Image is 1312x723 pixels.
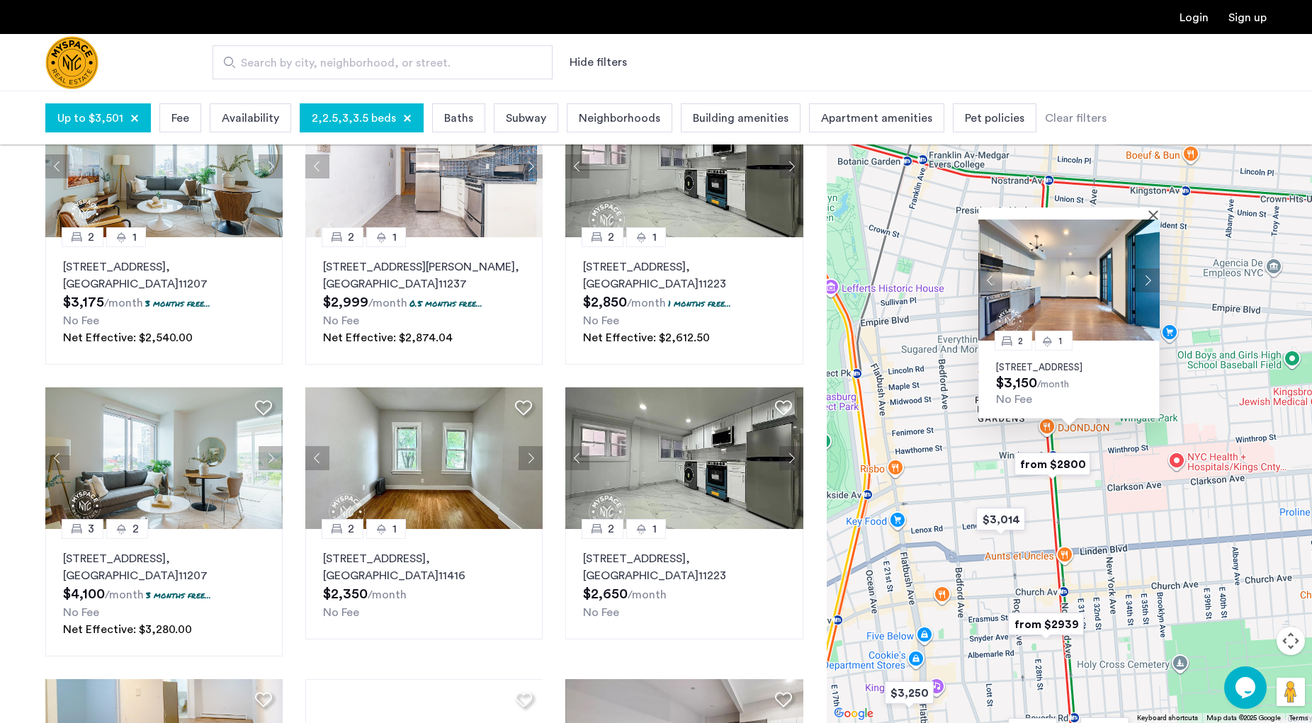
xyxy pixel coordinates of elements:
[652,229,657,246] span: 1
[830,705,877,723] img: Google
[1045,110,1107,127] div: Clear filters
[63,607,99,618] span: No Fee
[779,154,803,178] button: Next apartment
[821,110,932,127] span: Apartment amenities
[305,237,543,365] a: 21[STREET_ADDRESS][PERSON_NAME], [GEOGRAPHIC_DATA]112370.5 months free...No FeeNet Effective: $2,...
[1224,666,1269,709] iframe: chat widget
[1137,713,1198,723] button: Keyboard shortcuts
[579,110,660,127] span: Neighborhoods
[1018,336,1023,345] span: 2
[965,110,1024,127] span: Pet policies
[146,589,211,601] p: 3 months free...
[1277,627,1305,655] button: Map camera controls
[63,624,192,635] span: Net Effective: $3,280.00
[583,295,627,309] span: $2,850
[323,550,525,584] p: [STREET_ADDRESS] 11416
[652,520,657,537] span: 1
[565,387,803,529] img: a8b926f1-9a91-4e5e-b036-feb4fe78ee5d_638870589958476599.jpeg
[368,297,407,309] sub: /month
[392,229,397,246] span: 1
[323,607,359,618] span: No Fee
[996,394,1032,405] span: No Fee
[608,520,614,537] span: 2
[444,110,473,127] span: Baths
[583,607,619,618] span: No Fee
[132,229,137,246] span: 1
[57,110,123,127] span: Up to $3,501
[1228,12,1267,23] a: Registration
[873,671,945,715] div: $3,250
[241,55,513,72] span: Search by city, neighborhood, or street.
[45,154,69,178] button: Previous apartment
[1277,678,1305,706] button: Drag Pegman onto the map to open Street View
[978,268,1002,292] button: Previous apartment
[104,297,143,309] sub: /month
[830,705,877,723] a: Open this area in Google Maps (opens a new window)
[45,446,69,470] button: Previous apartment
[88,520,94,537] span: 3
[45,96,283,237] img: 1997_638519002746102278.png
[779,446,803,470] button: Next apartment
[213,45,553,79] input: Apartment Search
[63,332,193,343] span: Net Effective: $2,540.00
[45,36,98,89] a: Cazamio Logo
[565,446,589,470] button: Previous apartment
[392,520,397,537] span: 1
[628,589,667,600] sub: /month
[312,110,396,127] span: 2,2.5,3,3.5 beds
[1003,443,1102,486] div: from $2800
[996,376,1037,390] span: $3,150
[323,295,368,309] span: $2,999
[45,387,283,529] img: 1997_638520736368616835.png
[608,229,614,246] span: 2
[145,297,210,309] p: 3 months free...
[627,297,666,309] sub: /month
[63,295,104,309] span: $3,175
[88,229,94,246] span: 2
[305,154,329,178] button: Previous apartment
[63,550,265,584] p: [STREET_ADDRESS] 11207
[570,54,627,71] button: Show or hide filters
[565,529,803,639] a: 21[STREET_ADDRESS], [GEOGRAPHIC_DATA]11223No Fee
[171,110,189,127] span: Fee
[305,387,543,529] img: 8515455b-be52-4141-8a40-4c35d33cf98b_638870814355856179.jpeg
[409,297,482,309] p: 0.5 months free...
[259,446,283,470] button: Next apartment
[259,154,283,178] button: Next apartment
[583,550,785,584] p: [STREET_ADDRESS] 11223
[323,332,453,343] span: Net Effective: $2,874.04
[305,446,329,470] button: Previous apartment
[305,529,543,639] a: 21[STREET_ADDRESS], [GEOGRAPHIC_DATA]11416No Fee
[965,498,1036,541] div: $3,014
[978,220,1160,341] img: Apartment photo
[1058,336,1062,345] span: 1
[323,587,368,601] span: $2,350
[519,446,543,470] button: Next apartment
[63,587,105,601] span: $4,100
[132,520,139,537] span: 2
[1136,268,1160,292] button: Next apartment
[583,587,628,601] span: $2,650
[63,258,265,292] p: [STREET_ADDRESS] 11207
[305,96,543,237] img: 22_638155377303699184.jpeg
[45,237,283,365] a: 21[STREET_ADDRESS], [GEOGRAPHIC_DATA]112073 months free...No FeeNet Effective: $2,540.00
[368,589,407,600] sub: /month
[105,589,144,600] sub: /month
[565,154,589,178] button: Previous apartment
[323,258,525,292] p: [STREET_ADDRESS][PERSON_NAME] 11237
[63,315,99,326] span: No Fee
[1180,12,1209,23] a: Login
[1289,713,1308,723] a: Terms (opens in new tab)
[997,603,1095,646] div: from $2939
[45,529,283,656] a: 32[STREET_ADDRESS], [GEOGRAPHIC_DATA]112073 months free...No FeeNet Effective: $3,280.00
[1037,380,1069,389] sub: /month
[45,36,98,89] img: logo
[348,520,354,537] span: 2
[668,297,731,309] p: 1 months free...
[583,315,619,326] span: No Fee
[565,237,803,365] a: 21[STREET_ADDRESS], [GEOGRAPHIC_DATA]112231 months free...No FeeNet Effective: $2,612.50
[996,362,1142,373] p: [STREET_ADDRESS]
[583,258,785,292] p: [STREET_ADDRESS] 11223
[222,110,279,127] span: Availability
[565,96,803,237] img: a8b926f1-9a91-4e5e-b036-feb4fe78ee5d_638870589958476599.jpeg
